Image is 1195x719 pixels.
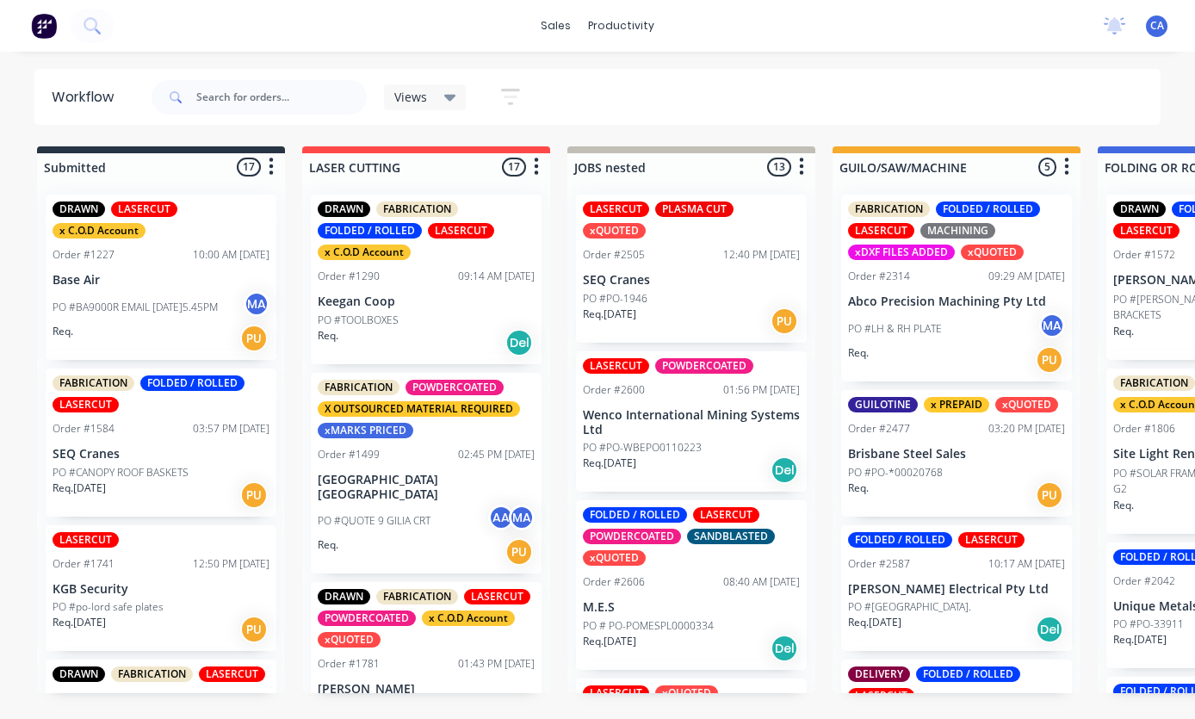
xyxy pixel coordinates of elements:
[318,313,399,328] p: PO #TOOLBOXES
[1113,201,1166,217] div: DRAWN
[53,247,115,263] div: Order #1227
[723,574,800,590] div: 08:40 AM [DATE]
[193,421,269,437] div: 03:57 PM [DATE]
[848,421,910,437] div: Order #2477
[318,328,338,344] p: Req.
[111,201,177,217] div: LASERCUT
[46,195,276,360] div: DRAWNLASERCUTx C.O.D AccountOrder #122710:00 AM [DATE]Base AirPO #BA9000R EMAIL [DATE]5.45PMMAReq.PU
[961,245,1024,260] div: xQUOTED
[848,223,914,239] div: LASERCUT
[576,500,807,670] div: FOLDED / ROLLEDLASERCUTPOWDERCOATEDSANDBLASTEDxQUOTEDOrder #260608:40 AM [DATE]M.E.SPO # PO-POMES...
[655,201,734,217] div: PLASMA CUT
[687,529,775,544] div: SANDBLASTED
[693,507,759,523] div: LASERCUT
[509,505,535,530] div: MA
[958,532,1025,548] div: LASERCUT
[583,201,649,217] div: LASERCUT
[458,656,535,672] div: 01:43 PM [DATE]
[771,307,798,335] div: PU
[1113,632,1167,648] p: Req. [DATE]
[848,599,971,615] p: PO #[GEOGRAPHIC_DATA].
[53,582,269,597] p: KGB Security
[583,600,800,615] p: M.E.S
[311,195,542,364] div: DRAWNFABRICATIONFOLDED / ROLLEDLASERCUTx C.O.D AccountOrder #129009:14 AM [DATE]Keegan CoopPO #TO...
[318,589,370,604] div: DRAWN
[53,421,115,437] div: Order #1584
[311,373,542,574] div: FABRICATIONPOWDERCOATEDX OUTSOURCED MATERIAL REQUIREDxMARKS PRICEDOrder #149902:45 PM [DATE][GEOG...
[583,634,636,649] p: Req. [DATE]
[1113,223,1180,239] div: LASERCUT
[1113,375,1195,391] div: FABRICATION
[771,456,798,484] div: Del
[583,456,636,471] p: Req. [DATE]
[53,273,269,288] p: Base Air
[240,481,268,509] div: PU
[579,13,663,39] div: productivity
[848,269,910,284] div: Order #2314
[318,682,535,711] p: [PERSON_NAME][GEOGRAPHIC_DATA]
[848,345,869,361] p: Req.
[53,532,119,548] div: LASERCUT
[576,195,807,343] div: LASERCUTPLASMA CUTxQUOTEDOrder #250512:40 PM [DATE]SEQ CranesPO #PO-1946Req.[DATE]PU
[1150,18,1164,34] span: CA
[583,247,645,263] div: Order #2505
[318,294,535,309] p: Keegan Coop
[318,223,422,239] div: FOLDED / ROLLED
[193,556,269,572] div: 12:50 PM [DATE]
[318,632,381,648] div: xQUOTED
[1113,247,1175,263] div: Order #1572
[53,201,105,217] div: DRAWN
[1113,573,1175,589] div: Order #2042
[422,611,515,626] div: x C.O.D Account
[318,656,380,672] div: Order #1781
[841,525,1072,652] div: FOLDED / ROLLEDLASERCUTOrder #258710:17 AM [DATE][PERSON_NAME] Electrical Pty LtdPO #[GEOGRAPHIC_...
[848,245,955,260] div: xDXF FILES ADDED
[988,556,1065,572] div: 10:17 AM [DATE]
[848,688,914,704] div: LASERCUT
[53,324,73,339] p: Req.
[583,440,702,456] p: PO #PO-WBEPO0110223
[318,447,380,462] div: Order #1499
[318,201,370,217] div: DRAWN
[583,618,714,634] p: PO # PO-POMESPL0000334
[583,685,649,701] div: LASERCUT
[1036,346,1063,374] div: PU
[458,447,535,462] div: 02:45 PM [DATE]
[318,401,520,417] div: X OUTSOURCED MATERIAL REQUIRED
[1113,421,1175,437] div: Order #1806
[193,691,269,706] div: 08:15 PM [DATE]
[924,397,989,412] div: x PREPAID
[53,447,269,462] p: SEQ Cranes
[140,375,245,391] div: FOLDED / ROLLED
[848,582,1065,597] p: [PERSON_NAME] Electrical Pty Ltd
[848,397,918,412] div: GUILOTINE
[53,615,106,630] p: Req. [DATE]
[848,465,943,480] p: PO #PO-*00020768
[376,201,458,217] div: FABRICATION
[53,223,146,239] div: x C.O.D Account
[318,245,411,260] div: x C.O.D Account
[1113,324,1134,339] p: Req.
[848,666,910,682] div: DELIVERY
[848,480,869,496] p: Req.
[583,291,647,307] p: PO #PO-1946
[193,247,269,263] div: 10:00 AM [DATE]
[488,505,514,530] div: AA
[53,599,164,615] p: PO #po-lord safe plates
[505,329,533,356] div: Del
[848,556,910,572] div: Order #2587
[723,382,800,398] div: 01:56 PM [DATE]
[196,80,367,115] input: Search for orders...
[458,269,535,284] div: 09:14 AM [DATE]
[318,611,416,626] div: POWDERCOATED
[53,480,106,496] p: Req. [DATE]
[583,382,645,398] div: Order #2600
[406,380,504,395] div: POWDERCOATED
[583,408,800,437] p: Wenco International Mining Systems Ltd
[318,513,430,529] p: PO #QUOTE 9 GILIA CRT
[583,529,681,544] div: POWDERCOATED
[848,321,942,337] p: PO #LH & RH PLATE
[583,273,800,288] p: SEQ Cranes
[848,294,1065,309] p: Abco Precision Machining Pty Ltd
[583,574,645,590] div: Order #2606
